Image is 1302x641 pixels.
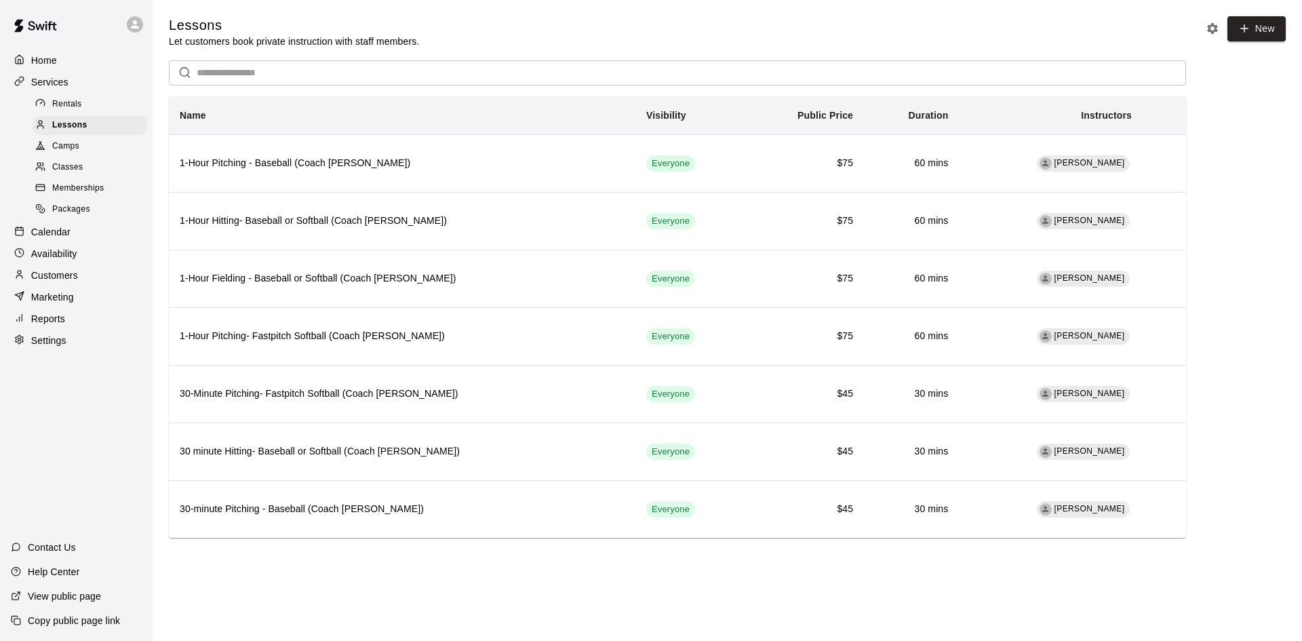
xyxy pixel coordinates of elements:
a: Services [11,72,142,92]
p: Services [31,75,68,89]
h6: $75 [755,329,853,344]
div: Nate Dill [1040,215,1052,227]
p: Help Center [28,565,79,579]
h6: 1-Hour Hitting- Baseball or Softball (Coach [PERSON_NAME]) [180,214,625,229]
h6: $45 [755,387,853,402]
a: Packages [33,199,153,220]
span: Everyone [646,215,695,228]
p: Availability [31,247,77,260]
h6: 60 mins [875,214,948,229]
p: Home [31,54,57,67]
h6: $75 [755,271,853,286]
div: Memberships [33,179,147,198]
h6: 30 mins [875,444,948,459]
span: Rentals [52,98,82,111]
a: New [1227,16,1286,41]
h6: 60 mins [875,271,948,286]
div: This service is visible to all of your customers [646,386,695,402]
button: Lesson settings [1202,18,1223,39]
a: Classes [33,157,153,178]
div: Nate Dill [1040,446,1052,458]
span: [PERSON_NAME] [1054,446,1125,456]
table: simple table [169,96,1186,538]
div: Classes [33,158,147,177]
h6: $45 [755,502,853,517]
h6: 30 minute Hitting- Baseball or Softball (Coach [PERSON_NAME]) [180,444,625,459]
a: Calendar [11,222,142,242]
div: Erin Caviness [1040,388,1052,400]
span: [PERSON_NAME] [1054,273,1125,283]
div: This service is visible to all of your customers [646,271,695,287]
p: Customers [31,269,78,282]
span: [PERSON_NAME] [1054,216,1125,225]
p: Settings [31,334,66,347]
span: [PERSON_NAME] [1054,331,1125,341]
div: Rentals [33,95,147,114]
a: Reports [11,309,142,329]
p: Let customers book private instruction with staff members. [169,35,419,48]
span: Everyone [646,157,695,170]
div: Packages [33,200,147,219]
div: This service is visible to all of your customers [646,213,695,229]
h5: Lessons [169,16,419,35]
p: Contact Us [28,541,76,554]
h6: $75 [755,214,853,229]
h6: 1-Hour Pitching - Baseball (Coach [PERSON_NAME]) [180,156,625,171]
span: Classes [52,161,83,174]
a: Customers [11,265,142,286]
div: This service is visible to all of your customers [646,444,695,460]
h6: 30 mins [875,502,948,517]
b: Name [180,110,206,121]
p: Copy public page link [28,614,120,627]
div: Settings [11,330,142,351]
h6: 60 mins [875,156,948,171]
span: [PERSON_NAME] [1054,389,1125,398]
h6: $75 [755,156,853,171]
span: Lessons [52,119,87,132]
p: Calendar [31,225,71,239]
h6: 30 mins [875,387,948,402]
div: This service is visible to all of your customers [646,501,695,518]
span: Everyone [646,273,695,286]
a: Rentals [33,94,153,115]
span: Everyone [646,330,695,343]
div: Camps [33,137,147,156]
h6: 60 mins [875,329,948,344]
div: Lessons [33,116,147,135]
h6: 30-Minute Pitching- Fastpitch Softball (Coach [PERSON_NAME]) [180,387,625,402]
p: Reports [31,312,65,326]
p: Marketing [31,290,74,304]
h6: 1-Hour Pitching- Fastpitch Softball (Coach [PERSON_NAME]) [180,329,625,344]
div: This service is visible to all of your customers [646,328,695,345]
span: [PERSON_NAME] [1054,504,1125,513]
b: Instructors [1081,110,1132,121]
div: Brian Ferrans [1040,503,1052,516]
span: Camps [52,140,79,153]
span: Everyone [646,388,695,401]
a: Home [11,50,142,71]
span: Everyone [646,503,695,516]
div: This service is visible to all of your customers [646,155,695,172]
h6: 1-Hour Fielding - Baseball or Softball (Coach [PERSON_NAME]) [180,271,625,286]
a: Availability [11,244,142,264]
b: Public Price [797,110,853,121]
span: [PERSON_NAME] [1054,158,1125,168]
a: Memberships [33,178,153,199]
span: Everyone [646,446,695,459]
p: View public page [28,589,101,603]
a: Lessons [33,115,153,136]
b: Visibility [646,110,686,121]
div: Nate Dill [1040,273,1052,285]
h6: $45 [755,444,853,459]
a: Camps [33,136,153,157]
span: Packages [52,203,90,216]
b: Duration [909,110,949,121]
a: Marketing [11,287,142,307]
